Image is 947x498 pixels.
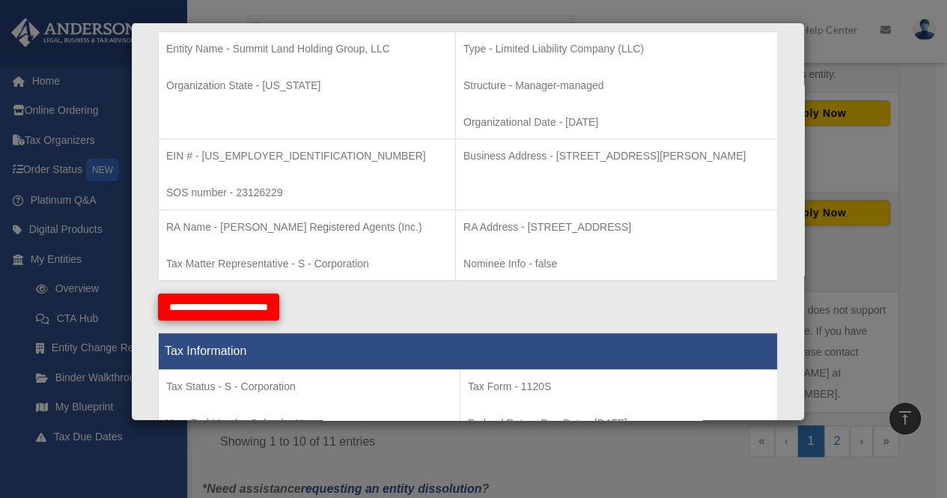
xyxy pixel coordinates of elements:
p: Tax Status - S - Corporation [166,377,452,396]
p: Tax Matter Representative - S - Corporation [166,255,448,273]
p: SOS number - 23126229 [166,183,448,202]
p: Organization State - [US_STATE] [166,76,448,95]
p: Federal Return Due Date - [DATE] [468,414,770,433]
p: Tax Form - 1120S [468,377,770,396]
p: Year End Month - Calendar Year [166,414,452,433]
p: Business Address - [STREET_ADDRESS][PERSON_NAME] [463,147,770,166]
p: RA Address - [STREET_ADDRESS] [463,218,770,237]
p: Entity Name - Summit Land Holding Group, LLC [166,40,448,58]
p: RA Name - [PERSON_NAME] Registered Agents (Inc.) [166,218,448,237]
p: EIN # - [US_EMPLOYER_IDENTIFICATION_NUMBER] [166,147,448,166]
p: Nominee Info - false [463,255,770,273]
td: Tax Period Type - Calendar Year [159,370,460,481]
p: Structure - Manager-managed [463,76,770,95]
th: Tax Information [159,333,778,370]
p: Organizational Date - [DATE] [463,113,770,132]
p: Type - Limited Liability Company (LLC) [463,40,770,58]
